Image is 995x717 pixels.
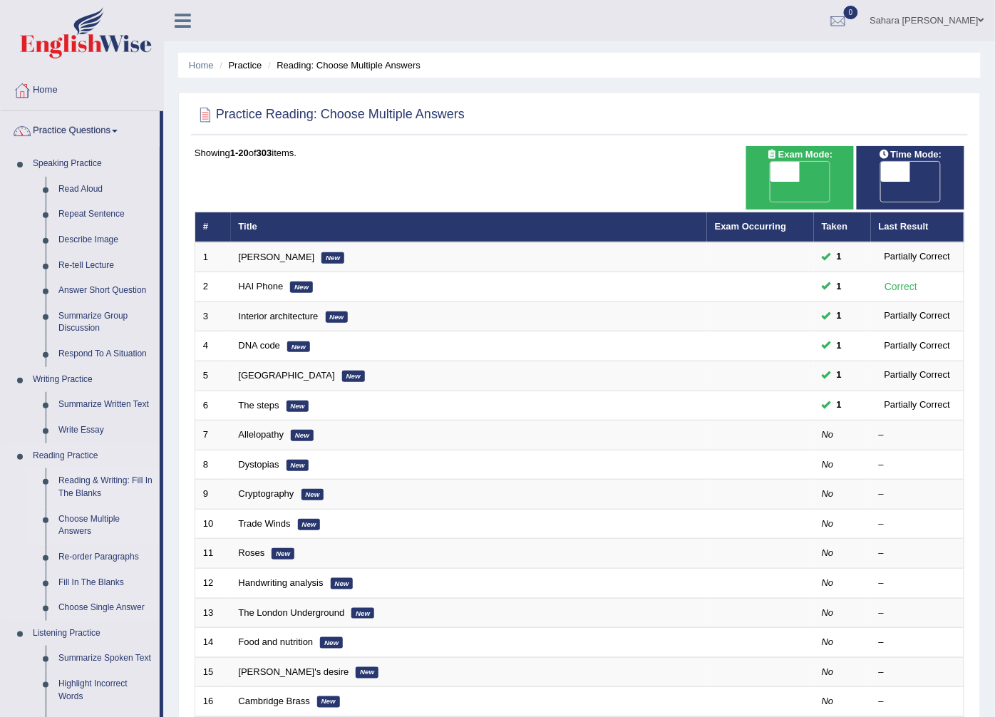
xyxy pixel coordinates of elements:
span: You can still take this question [831,398,847,413]
a: [GEOGRAPHIC_DATA] [239,370,335,381]
td: 2 [195,272,231,302]
a: Trade Winds [239,518,291,529]
div: – [879,428,956,442]
a: Choose Single Answer [52,595,160,621]
a: Exam Occurring [715,221,786,232]
th: Taken [814,212,871,242]
em: No [822,518,834,529]
div: Correct [879,279,924,295]
a: Write Essay [52,418,160,443]
a: Dystopias [239,459,279,470]
li: Practice [216,58,262,72]
td: 5 [195,361,231,391]
em: New [287,460,309,471]
th: Last Result [871,212,964,242]
a: Listening Practice [26,621,160,646]
a: Home [189,60,214,71]
span: You can still take this question [831,249,847,264]
b: 1-20 [230,148,249,158]
em: New [301,489,324,500]
a: Cambridge Brass [239,696,310,706]
th: Title [231,212,707,242]
td: 4 [195,331,231,361]
a: Home [1,71,163,106]
td: 10 [195,509,231,539]
td: 1 [195,242,231,272]
em: No [822,429,834,440]
td: 3 [195,301,231,331]
div: Showing of items. [195,146,964,160]
a: Re-tell Lecture [52,253,160,279]
span: You can still take this question [831,339,847,354]
a: Speaking Practice [26,151,160,177]
a: Summarize Group Discussion [52,304,160,341]
em: New [321,252,344,264]
span: You can still take this question [831,368,847,383]
div: – [879,458,956,472]
a: Answer Short Question [52,278,160,304]
td: 11 [195,539,231,569]
em: No [822,577,834,588]
em: No [822,607,834,618]
a: Allelopathy [239,429,284,440]
a: Reading & Writing: Fill In The Blanks [52,468,160,506]
span: Time Mode: [873,148,947,163]
a: Practice Questions [1,111,160,147]
a: Summarize Spoken Text [52,646,160,671]
em: No [822,459,834,470]
em: New [287,341,310,353]
a: Respond To A Situation [52,341,160,367]
a: Choose Multiple Answers [52,507,160,545]
a: Read Aloud [52,177,160,202]
span: 0 [844,6,858,19]
em: New [272,548,294,559]
div: Show exams occurring in exams [746,146,854,210]
div: Partially Correct [879,339,956,354]
td: 8 [195,450,231,480]
td: 14 [195,628,231,658]
div: – [879,607,956,620]
div: – [879,517,956,531]
em: New [291,430,314,441]
em: No [822,696,834,706]
td: 16 [195,687,231,717]
li: Reading: Choose Multiple Answers [264,58,421,72]
em: New [287,401,309,412]
a: Handwriting analysis [239,577,324,588]
a: [PERSON_NAME]'s desire [239,666,349,677]
div: Partially Correct [879,309,956,324]
a: Highlight Incorrect Words [52,671,160,709]
em: New [356,667,378,679]
span: Exam Mode: [761,148,838,163]
td: 15 [195,657,231,687]
em: No [822,666,834,677]
td: 9 [195,480,231,510]
a: The London Underground [239,607,345,618]
em: New [317,696,340,708]
td: 6 [195,391,231,421]
em: New [298,519,321,530]
a: Re-order Paragraphs [52,545,160,570]
div: – [879,547,956,560]
div: Partially Correct [879,249,956,264]
b: 303 [257,148,272,158]
th: # [195,212,231,242]
a: Cryptography [239,488,294,499]
a: DNA code [239,340,281,351]
a: [PERSON_NAME] [239,252,315,262]
em: New [342,371,365,382]
div: – [879,577,956,590]
em: New [290,282,313,293]
td: 7 [195,421,231,450]
a: Summarize Written Text [52,392,160,418]
span: You can still take this question [831,279,847,294]
span: You can still take this question [831,309,847,324]
div: – [879,636,956,649]
em: New [351,608,374,619]
div: – [879,666,956,679]
em: No [822,488,834,499]
div: Partially Correct [879,368,956,383]
a: Describe Image [52,227,160,253]
em: New [326,311,349,323]
em: No [822,636,834,647]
